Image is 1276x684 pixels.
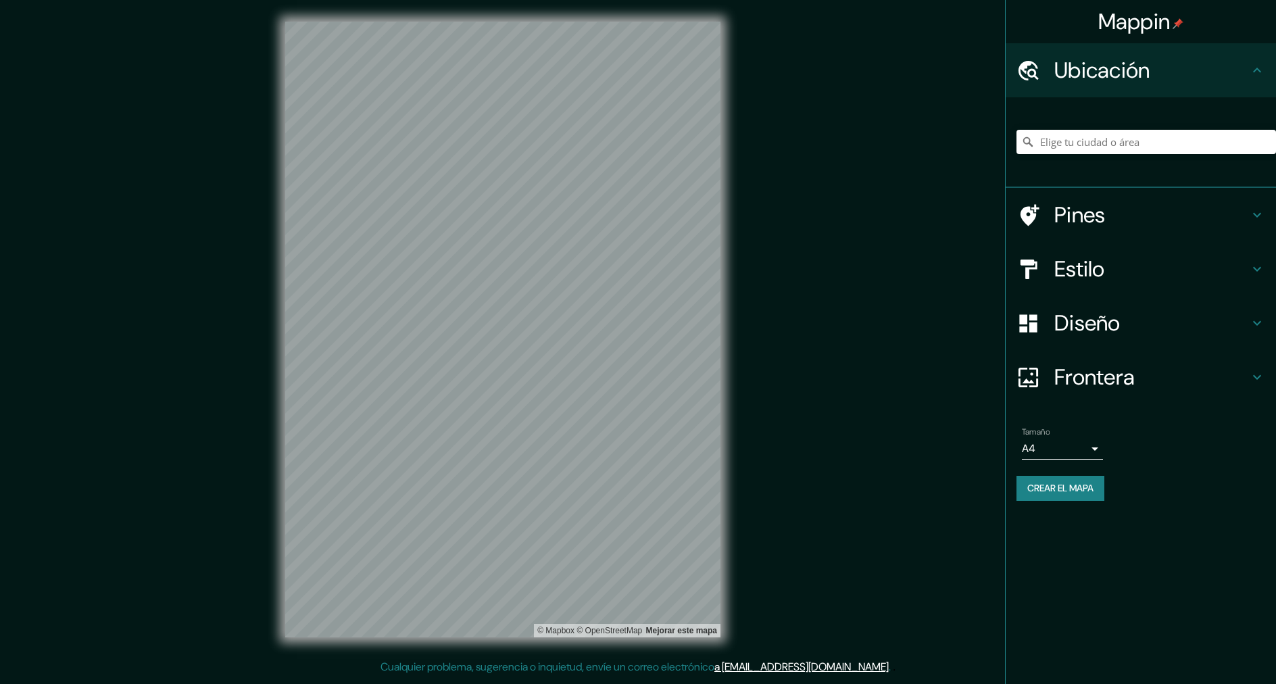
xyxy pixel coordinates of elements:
[1006,188,1276,242] div: Pines
[1054,57,1249,84] h4: Ubicación
[537,626,574,635] a: Caja de mapa
[891,659,893,675] div: .
[1016,130,1276,154] input: Elige tu ciudad o área
[576,626,642,635] a: Mapa de OpenStreet
[1054,364,1249,391] h4: Frontera
[1022,438,1103,460] div: A4
[646,626,717,635] a: Map feedback
[1173,18,1183,29] img: pin-icon.png
[714,660,889,674] a: a [EMAIL_ADDRESS][DOMAIN_NAME]
[285,22,720,637] canvas: Mapa
[1022,426,1050,438] label: Tamaño
[1098,7,1171,36] font: Mappin
[381,659,891,675] p: Cualquier problema, sugerencia o inquietud, envíe un correo electrónico .
[1054,310,1249,337] h4: Diseño
[1006,43,1276,97] div: Ubicación
[893,659,895,675] div: .
[1006,350,1276,404] div: Frontera
[1006,242,1276,296] div: Estilo
[1006,296,1276,350] div: Diseño
[1054,201,1249,228] h4: Pines
[1054,255,1249,283] h4: Estilo
[1027,480,1094,497] font: Crear el mapa
[1016,476,1104,501] button: Crear el mapa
